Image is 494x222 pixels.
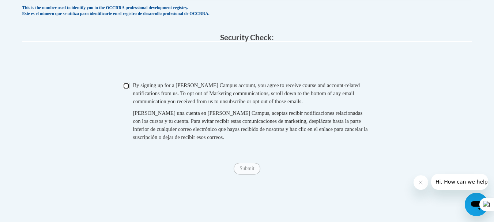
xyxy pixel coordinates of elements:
span: Security Check: [220,33,274,42]
iframe: To enrich screen reader interactions, please activate Accessibility in Grammarly extension settings [192,49,303,78]
iframe: Button to launch messaging window [465,193,488,216]
input: Submit [234,163,260,174]
span: Hi. How can we help? [4,5,59,11]
iframe: Close message [414,175,428,190]
span: [PERSON_NAME] una cuenta en [PERSON_NAME] Campus, aceptas recibir notificaciones relacionadas con... [133,110,368,140]
div: This is the number used to identify you in the OCCRRA professional development registry. Este es ... [22,5,472,17]
span: By signing up for a [PERSON_NAME] Campus account, you agree to receive course and account-related... [133,82,360,104]
iframe: Message from company [431,174,488,190]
